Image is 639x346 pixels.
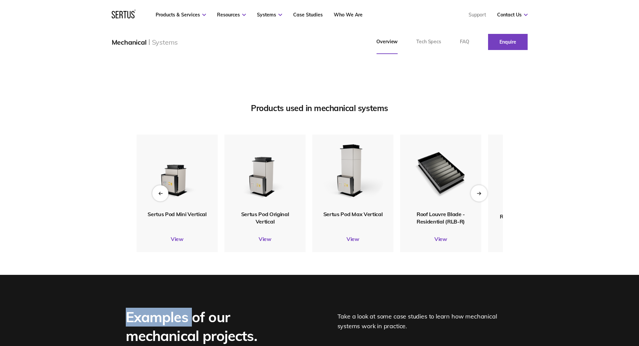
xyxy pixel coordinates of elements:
a: Systems [257,12,282,18]
div: Products used in mechanical systems [137,103,503,113]
span: Sertus Pod Max Vertical [323,211,382,217]
a: Resources [217,12,246,18]
a: FAQ [450,30,479,54]
a: Case Studies [293,12,323,18]
div: Next slide [471,185,487,201]
a: Who We Are [334,12,363,18]
a: Support [469,12,486,18]
a: Tech Specs [407,30,450,54]
span: Roof Louvre Blade - Residential (RLB-R) [417,211,465,225]
a: Contact Us [497,12,528,18]
a: Products & Services [156,12,206,18]
div: Previous slide [152,185,168,201]
span: Roof Louvre Blade - Residential Glass (RLB-RG) [500,205,557,227]
div: Mechanical [112,38,147,46]
span: Sertus Pod Original Vertical [241,211,289,225]
a: Enquire [488,34,528,50]
div: Examples of our mechanical projects. [126,308,307,345]
div: Systems [152,38,178,46]
div: Take a look at some case studies to learn how mechanical systems work in practice. [337,308,514,345]
a: View [400,236,481,242]
span: Sertus Pod Mini Vertical [148,211,206,217]
a: View [488,237,569,243]
a: View [137,236,218,242]
a: View [224,236,306,242]
a: View [312,236,393,242]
